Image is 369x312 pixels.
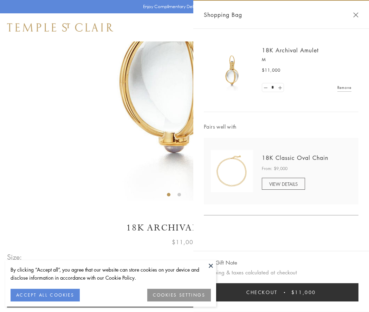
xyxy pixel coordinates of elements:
[262,154,328,162] a: 18K Classic Oval Chain
[262,67,280,74] span: $11,000
[262,46,319,54] a: 18K Archival Amulet
[172,238,197,247] span: $11,000
[204,268,358,277] p: Shipping & taxes calculated at checkout
[246,288,278,296] span: Checkout
[147,289,211,301] button: COOKIES SETTINGS
[7,23,113,32] img: Temple St. Clair
[276,83,283,92] a: Set quantity to 2
[143,3,223,10] p: Enjoy Complimentary Delivery & Returns
[353,12,358,18] button: Close Shopping Bag
[204,258,237,267] button: Add Gift Note
[7,251,22,263] span: Size:
[337,84,351,91] a: Remove
[262,56,351,63] p: M
[291,288,316,296] span: $11,000
[204,10,242,19] span: Shopping Bag
[11,266,211,282] div: By clicking “Accept all”, you agree that our website can store cookies on your device and disclos...
[262,178,305,190] a: VIEW DETAILS
[7,222,362,234] h1: 18K Archival Amulet
[211,150,253,192] img: N88865-OV18
[211,49,253,91] img: 18K Archival Amulet
[262,83,269,92] a: Set quantity to 0
[262,165,287,172] span: From: $9,000
[204,283,358,301] button: Checkout $11,000
[204,123,358,131] span: Pairs well with
[269,181,298,187] span: VIEW DETAILS
[11,289,80,301] button: ACCEPT ALL COOKIES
